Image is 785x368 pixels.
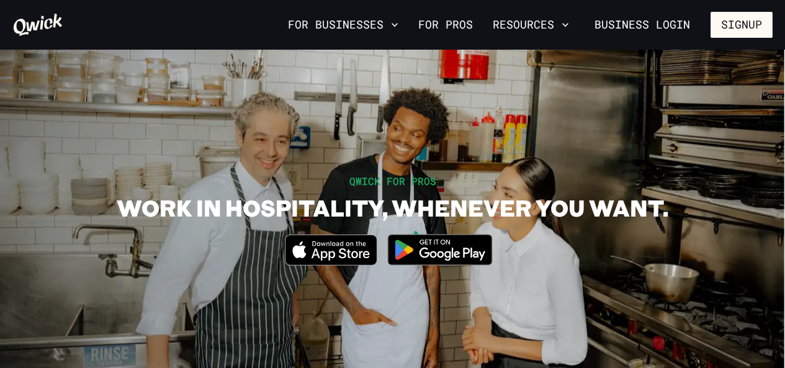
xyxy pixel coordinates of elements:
button: Resources [488,14,574,35]
a: Download on the App Store [285,255,378,268]
button: Signup [711,12,773,38]
a: For Pros [413,14,478,35]
button: For Businesses [283,14,403,35]
h1: WORK IN HOSPITALITY, WHENEVER YOU WANT. [117,194,668,222]
a: Business Login [584,12,701,38]
img: Get it on Google Play [380,227,500,273]
span: QWICK FOR PROS [349,174,436,187]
